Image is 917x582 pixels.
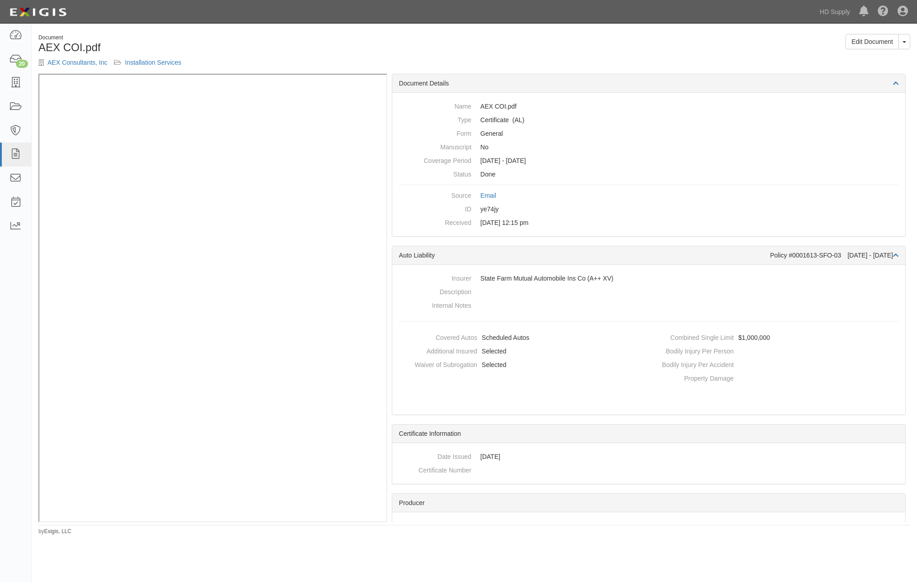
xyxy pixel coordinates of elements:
dt: Received [399,216,471,227]
div: Producer [392,494,905,512]
dd: State Farm Mutual Automobile Ins Co (A++ XV) [399,272,898,285]
img: logo-5460c22ac91f19d4615b14bd174203de0afe785f0fc80cf4dbbc73dc1793850b.png [7,4,69,20]
dt: Date Issued [399,450,471,461]
dd: ye74jy [399,202,898,216]
small: by [38,528,71,535]
dd: No [399,140,898,154]
div: Policy #0001613-SFO-03 [DATE] - [DATE] [770,251,898,260]
dt: Waiver of Subrogation [396,358,477,369]
dt: Coverage Period [399,154,471,165]
div: Auto Liability [399,251,770,260]
dt: Covered Autos [396,331,477,342]
dd: AEX COI.pdf [399,100,898,113]
dt: Type [399,113,471,124]
i: Help Center - Complianz [878,6,888,17]
h1: AEX COI.pdf [38,42,468,53]
dt: Certificate Number [399,463,471,475]
a: Installation Services [125,59,181,66]
dd: Selected [396,344,645,358]
dt: Form [399,127,471,138]
dt: Source [399,189,471,200]
dt: Combined Single Limit [652,331,734,342]
div: Certificate Information [392,425,905,443]
dt: Insurer [399,272,471,283]
dd: Selected [396,358,645,372]
a: Exigis, LLC [44,528,71,534]
dt: Property Damage [652,372,734,383]
dt: Description [399,285,471,296]
dd: Scheduled Autos [396,331,645,344]
dt: Internal Notes [399,299,471,310]
a: Edit Document [846,34,899,49]
div: Document Details [392,74,905,93]
dd: General [399,127,898,140]
dd: [DATE] [399,450,898,463]
dd: [DATE] - [DATE] [399,154,898,167]
dt: Additional Insured [396,344,477,356]
dd: Auto Liability [399,113,898,127]
dt: Status [399,167,471,179]
dd: $1,000,000 [652,331,902,344]
dd: Done [399,167,898,181]
dt: Name [399,100,471,111]
a: AEX Consultants, Inc [48,59,107,66]
dt: ID [399,202,471,214]
a: Email [480,192,496,199]
div: 20 [16,60,28,68]
a: HD Supply [815,3,855,21]
dt: Bodily Injury Per Person [652,344,734,356]
dt: Manuscript [399,140,471,152]
dt: Bodily Injury Per Accident [652,358,734,369]
dd: [DATE] 12:15 pm [399,216,898,229]
div: Document [38,34,468,42]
